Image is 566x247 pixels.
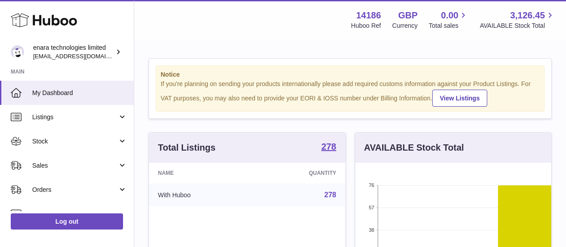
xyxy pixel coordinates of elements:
[441,9,459,22] span: 0.00
[429,22,468,30] span: Total sales
[32,137,118,146] span: Stock
[321,142,336,151] strong: 278
[429,9,468,30] a: 0.00 Total sales
[369,205,374,210] text: 57
[510,9,545,22] span: 3,126.45
[32,89,127,97] span: My Dashboard
[32,186,118,194] span: Orders
[480,22,555,30] span: AVAILABLE Stock Total
[392,22,418,30] div: Currency
[351,22,381,30] div: Huboo Ref
[432,90,487,107] a: View Listings
[32,161,118,170] span: Sales
[369,182,374,188] text: 76
[398,9,417,22] strong: GBP
[321,142,336,153] a: 278
[356,9,381,22] strong: 14186
[252,163,345,183] th: Quantity
[158,142,216,154] h3: Total Listings
[369,227,374,233] text: 38
[161,70,540,79] strong: Notice
[149,163,252,183] th: Name
[33,52,132,60] span: [EMAIL_ADDRESS][DOMAIN_NAME]
[364,142,464,154] h3: AVAILABLE Stock Total
[149,183,252,207] td: With Huboo
[32,210,127,218] span: Usage
[480,9,555,30] a: 3,126.45 AVAILABLE Stock Total
[32,113,118,121] span: Listings
[161,80,540,107] div: If you're planning on sending your products internationally please add required customs informati...
[324,191,336,199] a: 278
[11,213,123,230] a: Log out
[11,45,24,59] img: internalAdmin-14186@internal.huboo.com
[33,43,114,61] div: enara technologies limited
